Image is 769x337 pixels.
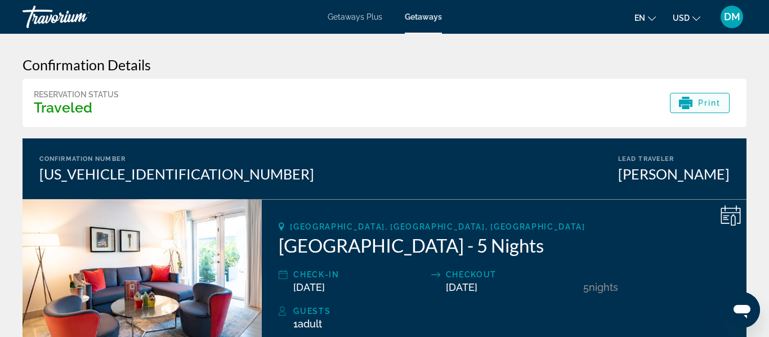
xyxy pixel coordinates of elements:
[583,281,589,293] span: 5
[446,268,578,281] div: Checkout
[724,11,740,23] span: DM
[634,10,656,26] button: Change language
[405,12,442,21] a: Getaways
[634,14,645,23] span: en
[589,281,618,293] span: Nights
[618,155,730,163] div: Lead Traveler
[717,5,746,29] button: User Menu
[293,304,730,318] div: Guests
[279,234,730,257] h2: [GEOGRAPHIC_DATA] - 5 Nights
[23,2,135,32] a: Travorium
[39,165,314,182] div: [US_VEHICLE_IDENTIFICATION_NUMBER]
[328,12,382,21] a: Getaways Plus
[670,93,730,113] button: Print
[34,99,119,116] h3: Traveled
[724,292,760,328] iframe: Button to launch messaging window
[298,318,322,330] span: Adult
[618,165,730,182] div: [PERSON_NAME]
[39,155,314,163] div: Confirmation Number
[698,98,721,107] span: Print
[293,318,322,330] span: 1
[673,10,700,26] button: Change currency
[23,56,746,73] h3: Confirmation Details
[290,222,585,231] span: [GEOGRAPHIC_DATA], [GEOGRAPHIC_DATA], [GEOGRAPHIC_DATA]
[293,281,325,293] span: [DATE]
[293,268,425,281] div: Check-In
[34,90,119,99] div: Reservation Status
[673,14,690,23] span: USD
[446,281,477,293] span: [DATE]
